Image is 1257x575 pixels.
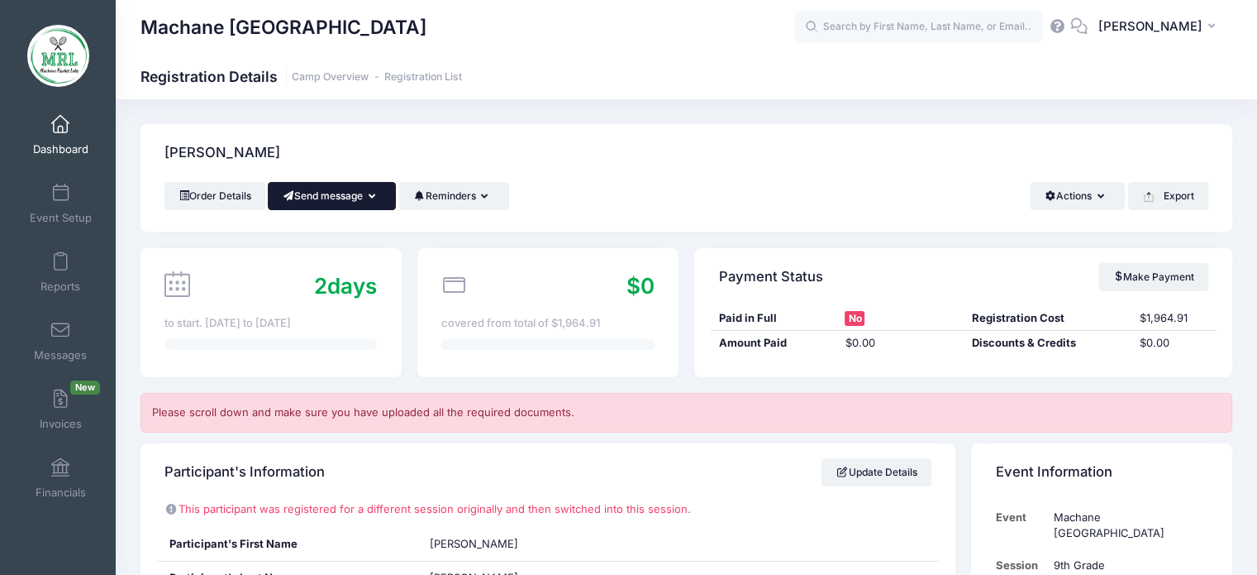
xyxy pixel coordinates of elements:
span: No [845,311,864,326]
td: Machane [GEOGRAPHIC_DATA] [1045,501,1207,550]
div: Paid in Full [711,310,837,327]
img: Machane Racket Lake [27,25,89,87]
a: Reports [21,243,100,301]
span: Invoices [40,417,82,431]
span: Event Setup [30,211,92,225]
div: Discounts & Credits [964,335,1132,352]
span: Dashboard [33,142,88,156]
div: covered from total of $1,964.91 [441,315,654,332]
span: New [70,381,100,395]
p: This participant was registered for a different session originally and then switched into this se... [164,501,931,518]
a: Dashboard [21,106,100,164]
button: [PERSON_NAME] [1088,8,1232,46]
a: Camp Overview [292,71,369,84]
span: Reports [40,280,80,294]
a: Financials [21,449,100,507]
div: Please scroll down and make sure you have uploaded all the required documents. [140,393,1232,433]
div: to start. [DATE] to [DATE] [164,315,377,332]
span: Financials [36,486,86,500]
div: Participant's First Name [157,528,418,561]
h4: Participant's Information [164,448,325,496]
span: [PERSON_NAME] [430,537,518,550]
a: Messages [21,312,100,370]
h1: Machane [GEOGRAPHIC_DATA] [140,8,426,46]
a: Registration List [384,71,462,84]
div: $0.00 [837,335,964,352]
button: Send message [268,182,396,210]
a: Update Details [821,458,931,486]
div: $0.00 [1132,335,1217,352]
button: Actions [1030,182,1125,210]
h4: [PERSON_NAME] [164,130,280,177]
button: Reminders [399,182,509,210]
a: Make Payment [1098,263,1208,291]
h4: Payment Status [719,253,823,300]
input: Search by First Name, Last Name, or Email... [795,11,1043,44]
div: $1,964.91 [1132,310,1217,327]
span: [PERSON_NAME] [1098,17,1202,36]
h1: Registration Details [140,68,462,85]
a: Event Setup [21,175,100,232]
button: Export [1128,182,1208,210]
span: 2 [314,273,327,299]
span: Messages [34,348,87,362]
div: Amount Paid [711,335,837,352]
div: Registration Cost [964,310,1132,327]
a: Order Details [164,182,265,210]
h4: Event Information [996,448,1112,496]
div: days [314,270,377,302]
td: Event [996,501,1046,550]
span: $0 [626,273,655,299]
a: InvoicesNew [21,381,100,438]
